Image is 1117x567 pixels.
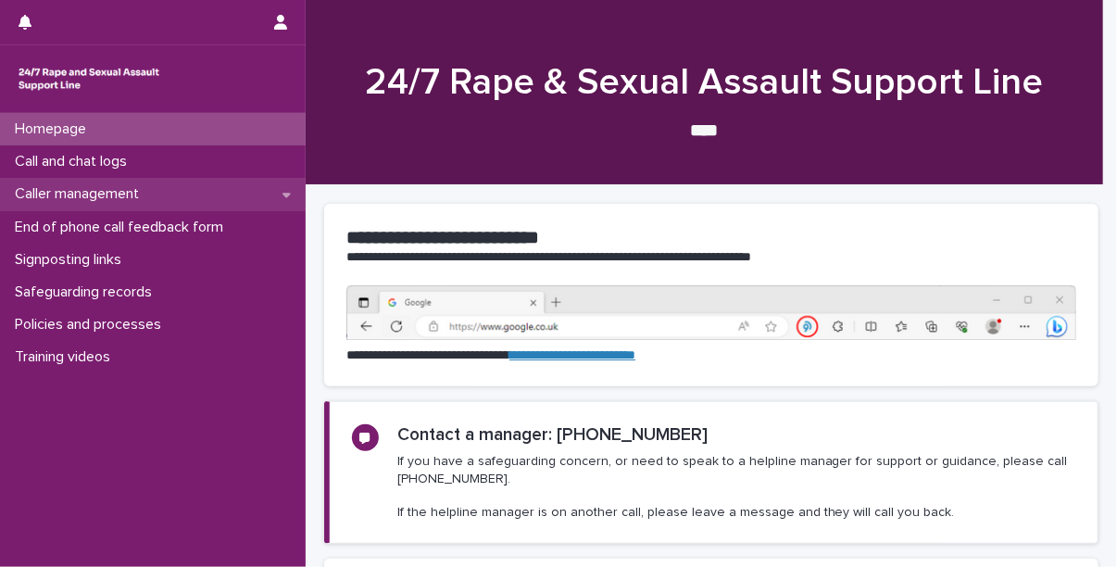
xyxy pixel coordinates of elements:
img: rhQMoQhaT3yELyF149Cw [15,60,163,97]
p: Caller management [7,185,154,203]
p: End of phone call feedback form [7,219,238,236]
p: Signposting links [7,251,136,269]
p: Homepage [7,120,101,138]
p: Training videos [7,348,125,366]
h1: 24/7 Rape & Sexual Assault Support Line [324,60,1085,105]
p: Call and chat logs [7,153,142,170]
h2: Contact a manager: [PHONE_NUMBER] [397,424,708,446]
p: If you have a safeguarding concern, or need to speak to a helpline manager for support or guidanc... [397,453,1075,521]
p: Policies and processes [7,316,176,334]
img: https%3A%2F%2Fcdn.document360.io%2F0deca9d6-0dac-4e56-9e8f-8d9979bfce0e%2FImages%2FDocumentation%... [346,285,1076,340]
p: Safeguarding records [7,283,167,301]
